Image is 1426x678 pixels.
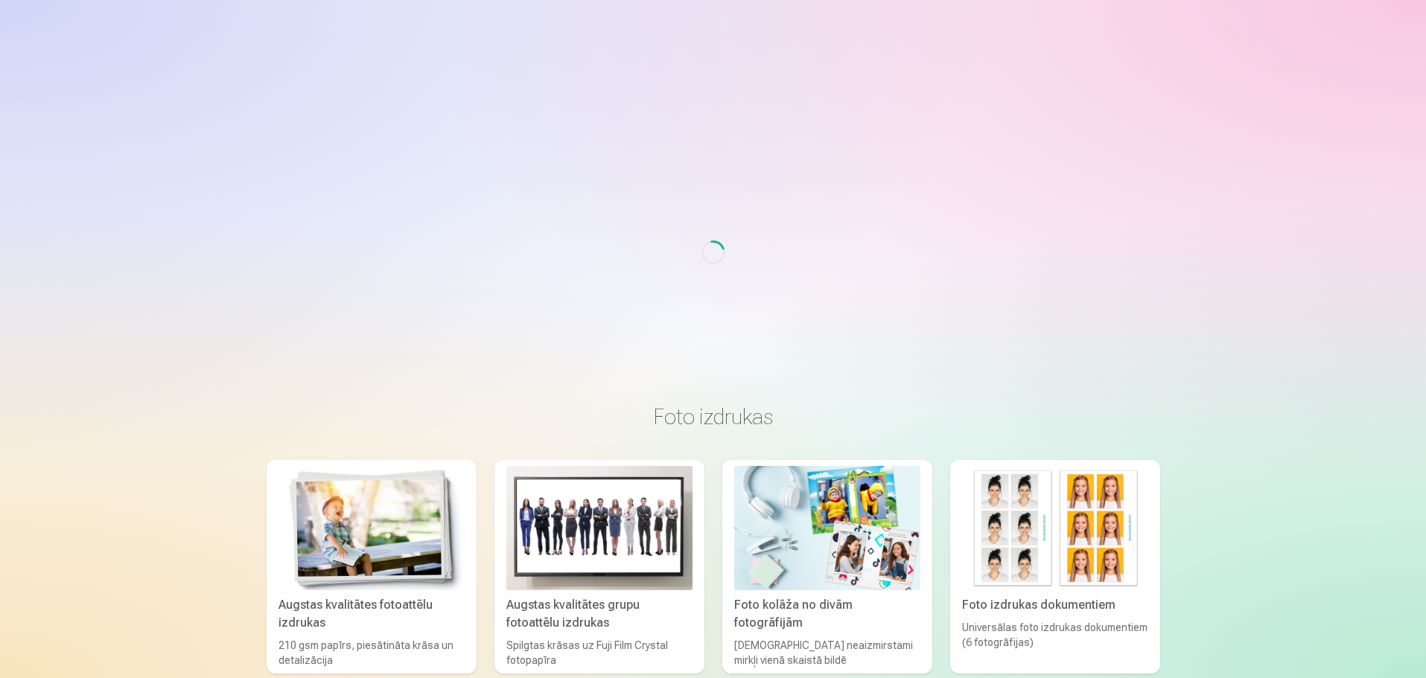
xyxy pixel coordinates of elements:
a: Augstas kvalitātes fotoattēlu izdrukasAugstas kvalitātes fotoattēlu izdrukas210 gsm papīrs, piesā... [267,460,477,674]
h3: Foto izdrukas [278,403,1148,430]
div: Foto izdrukas dokumentiem [956,596,1154,614]
a: Foto kolāža no divām fotogrāfijāmFoto kolāža no divām fotogrāfijām[DEMOGRAPHIC_DATA] neaizmirstam... [722,460,932,674]
div: Augstas kvalitātes fotoattēlu izdrukas [273,596,471,632]
img: Foto izdrukas dokumentiem [962,466,1148,590]
div: Augstas kvalitātes grupu fotoattēlu izdrukas [500,596,698,632]
div: [DEMOGRAPHIC_DATA] neaizmirstami mirkļi vienā skaistā bildē [728,638,926,668]
img: Augstas kvalitātes grupu fotoattēlu izdrukas [506,466,693,590]
div: 210 gsm papīrs, piesātināta krāsa un detalizācija [273,638,471,668]
a: Augstas kvalitātes grupu fotoattēlu izdrukasAugstas kvalitātes grupu fotoattēlu izdrukasSpilgtas ... [494,460,704,674]
div: Spilgtas krāsas uz Fuji Film Crystal fotopapīra [500,638,698,668]
a: Foto izdrukas dokumentiemFoto izdrukas dokumentiemUniversālas foto izdrukas dokumentiem (6 fotogr... [950,460,1160,674]
div: Foto kolāža no divām fotogrāfijām [728,596,926,632]
div: Universālas foto izdrukas dokumentiem (6 fotogrāfijas) [956,620,1154,668]
img: Augstas kvalitātes fotoattēlu izdrukas [278,466,465,590]
img: Foto kolāža no divām fotogrāfijām [734,466,920,590]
